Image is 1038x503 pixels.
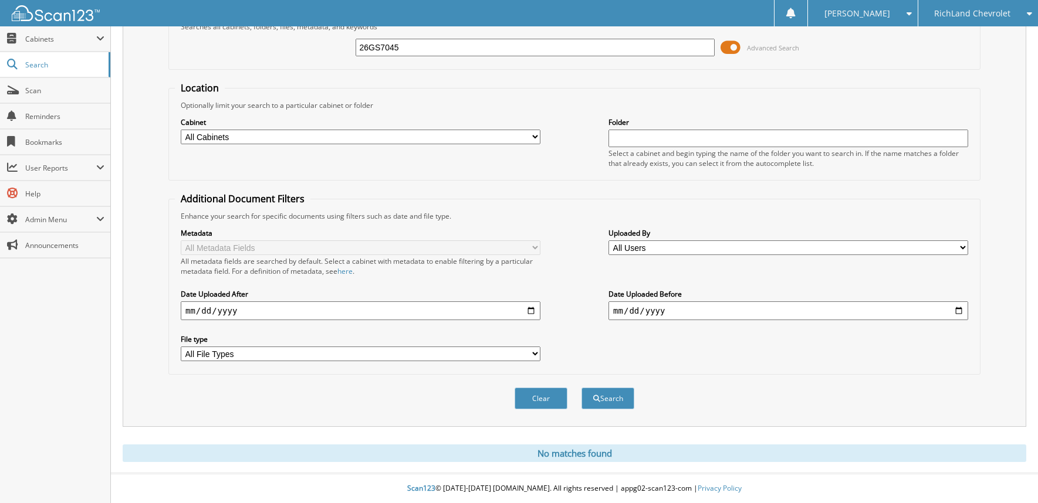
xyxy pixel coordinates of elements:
[25,111,104,121] span: Reminders
[25,240,104,250] span: Announcements
[608,117,968,127] label: Folder
[181,301,540,320] input: start
[824,10,890,17] span: [PERSON_NAME]
[175,81,225,94] legend: Location
[175,22,974,32] div: Searches all cabinets, folders, files, metadata, and keywords
[747,43,799,52] span: Advanced Search
[979,447,1038,503] iframe: Chat Widget
[337,266,353,276] a: here
[25,34,96,44] span: Cabinets
[175,192,310,205] legend: Additional Document Filters
[175,100,974,110] div: Optionally limit your search to a particular cabinet or folder
[407,483,435,493] span: Scan123
[608,148,968,168] div: Select a cabinet and begin typing the name of the folder you want to search in. If the name match...
[608,228,968,238] label: Uploaded By
[25,189,104,199] span: Help
[181,334,540,344] label: File type
[181,228,540,238] label: Metadata
[181,256,540,276] div: All metadata fields are searched by default. Select a cabinet with metadata to enable filtering b...
[581,388,634,409] button: Search
[111,474,1038,503] div: © [DATE]-[DATE] [DOMAIN_NAME]. All rights reserved | appg02-scan123-com |
[934,10,1010,17] span: RichLand Chevrolet
[698,483,742,493] a: Privacy Policy
[608,301,968,320] input: end
[25,86,104,96] span: Scan
[25,137,104,147] span: Bookmarks
[123,444,1026,462] div: No matches found
[25,163,96,173] span: User Reports
[608,289,968,299] label: Date Uploaded Before
[181,117,540,127] label: Cabinet
[25,60,103,70] span: Search
[12,5,100,21] img: scan123-logo-white.svg
[175,211,974,221] div: Enhance your search for specific documents using filters such as date and file type.
[181,289,540,299] label: Date Uploaded After
[25,215,96,225] span: Admin Menu
[515,388,567,409] button: Clear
